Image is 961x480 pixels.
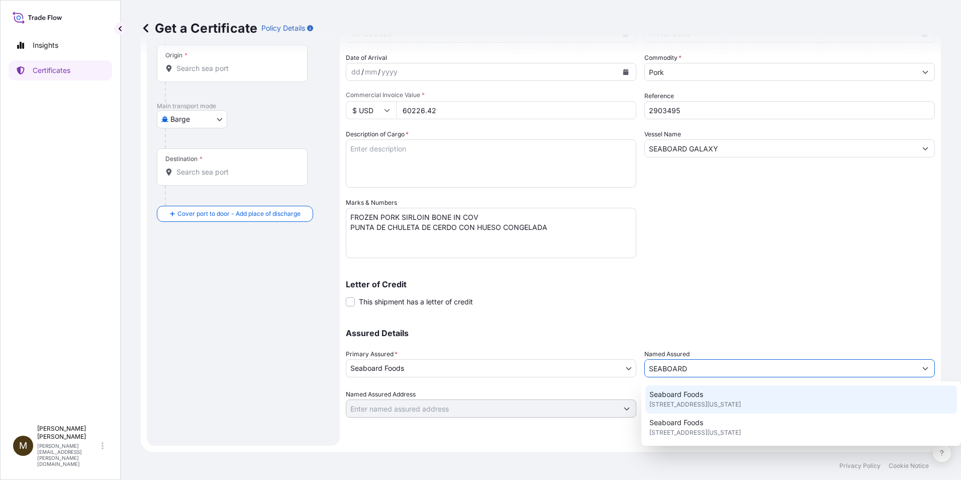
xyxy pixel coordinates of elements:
div: / [378,66,380,78]
p: Get a Certificate [141,20,257,36]
p: Assured Details [346,329,935,337]
input: Enter amount [396,101,636,119]
p: Insights [33,40,58,50]
span: [STREET_ADDRESS][US_STATE] [649,428,741,438]
input: Enter booking reference [644,101,935,119]
span: Commercial Invoice Value [346,91,636,99]
div: / [361,66,364,78]
span: Date of Arrival [346,53,387,63]
div: year, [380,66,399,78]
span: [STREET_ADDRESS][US_STATE] [649,399,741,410]
input: Assured Name [645,359,916,377]
p: Certificates [33,65,70,75]
button: Show suggestions [618,399,636,418]
span: Primary Assured [346,349,398,359]
span: This shipment has a letter of credit [359,297,473,307]
button: Calendar [618,64,634,80]
div: day, [350,66,361,78]
button: Show suggestions [916,359,934,377]
label: Named Assured Address [346,389,416,399]
span: Barge [170,114,190,124]
label: Marks & Numbers [346,198,397,208]
button: Select transport [157,110,227,128]
span: Seaboard Foods [350,363,404,373]
input: Destination [176,167,295,177]
input: Type to search commodity [645,63,916,81]
label: Reference [644,91,674,101]
input: Origin [176,63,295,73]
button: Show suggestions [916,63,934,81]
div: month, [364,66,378,78]
p: Letter of Credit [346,280,935,288]
p: [PERSON_NAME] [PERSON_NAME] [37,425,100,441]
div: Destination [165,155,203,163]
span: Seaboard Foods [649,389,703,399]
span: Seaboard Foods [649,418,703,428]
label: Vessel Name [644,129,681,139]
span: M [19,441,27,451]
p: Privacy Policy [839,462,881,470]
span: Cover port to door - Add place of discharge [177,209,301,219]
p: [PERSON_NAME][EMAIL_ADDRESS][PERSON_NAME][DOMAIN_NAME] [37,443,100,467]
p: Policy Details [261,23,305,33]
input: Type to search vessel name or IMO [645,139,916,157]
p: Cookie Notice [889,462,929,470]
input: Named Assured Address [346,399,618,418]
label: Named Assured [644,349,690,359]
button: Show suggestions [916,139,934,157]
label: Description of Cargo [346,129,409,139]
p: Main transport mode [157,102,330,110]
label: Commodity [644,53,682,63]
